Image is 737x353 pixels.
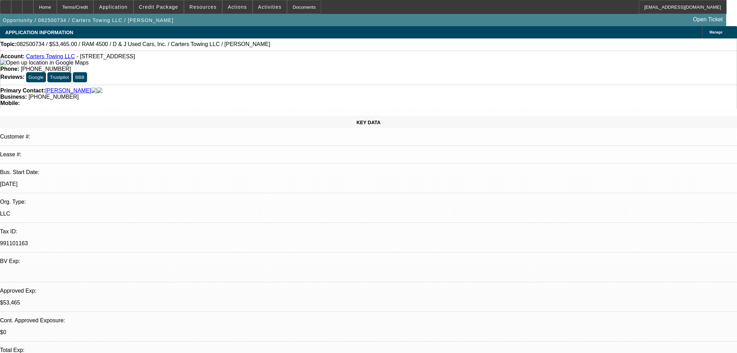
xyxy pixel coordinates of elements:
button: Google [26,72,46,82]
button: BBB [73,72,87,82]
button: Application [94,0,133,14]
span: - [STREET_ADDRESS] [76,53,135,59]
span: Application [99,4,127,10]
img: Open up location in Google Maps [0,60,88,66]
button: Actions [223,0,252,14]
strong: Topic: [0,41,17,47]
span: Manage [709,30,722,34]
span: Resources [189,4,217,10]
img: linkedin-icon.png [97,88,102,94]
a: View Google Maps [0,60,88,66]
button: Resources [184,0,222,14]
strong: Account: [0,53,24,59]
span: [PHONE_NUMBER] [21,66,71,72]
strong: Business: [0,94,27,100]
button: Activities [253,0,287,14]
span: 082500734 / $53,465.00 / RAM 4500 / D & J Used Cars, Inc. / Carters Towing LLC / [PERSON_NAME] [17,41,270,47]
a: Carters Towing LLC [26,53,75,59]
a: Open Ticket [690,14,726,25]
button: Credit Package [134,0,184,14]
span: KEY DATA [356,120,380,125]
strong: Mobile: [0,100,20,106]
a: [PERSON_NAME] [45,88,91,94]
img: facebook-icon.png [91,88,97,94]
span: Credit Package [139,4,178,10]
strong: Primary Contact: [0,88,45,94]
span: APPLICATION INFORMATION [5,30,73,35]
span: Opportunity / 082500734 / Carters Towing LLC / [PERSON_NAME] [3,17,173,23]
span: Activities [258,4,282,10]
button: Trustpilot [47,72,71,82]
strong: Phone: [0,66,19,72]
span: Actions [228,4,247,10]
span: [PHONE_NUMBER] [29,94,79,100]
strong: Reviews: [0,74,24,80]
